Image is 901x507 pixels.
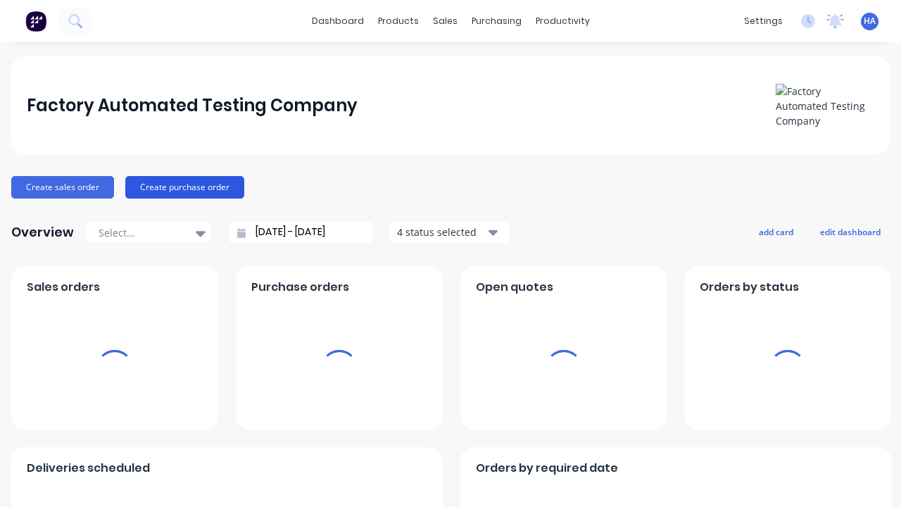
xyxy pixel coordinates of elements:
button: 4 status selected [389,222,509,243]
div: Factory Automated Testing Company [27,92,358,120]
span: Orders by required date [476,460,618,477]
span: Purchase orders [251,279,349,296]
button: add card [750,223,802,241]
div: sales [426,11,465,32]
span: Open quotes [476,279,553,296]
button: edit dashboard [811,223,890,241]
img: Factory Automated Testing Company [776,84,874,128]
div: 4 status selected [397,225,486,239]
span: Deliveries scheduled [27,460,150,477]
div: settings [737,11,790,32]
span: HA [864,15,876,27]
span: Orders by status [700,279,799,296]
span: Sales orders [27,279,100,296]
img: Factory [25,11,46,32]
button: Create sales order [11,176,114,199]
div: Overview [11,218,74,246]
div: purchasing [465,11,529,32]
button: Create purchase order [125,176,244,199]
a: dashboard [305,11,371,32]
div: products [371,11,426,32]
div: productivity [529,11,597,32]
